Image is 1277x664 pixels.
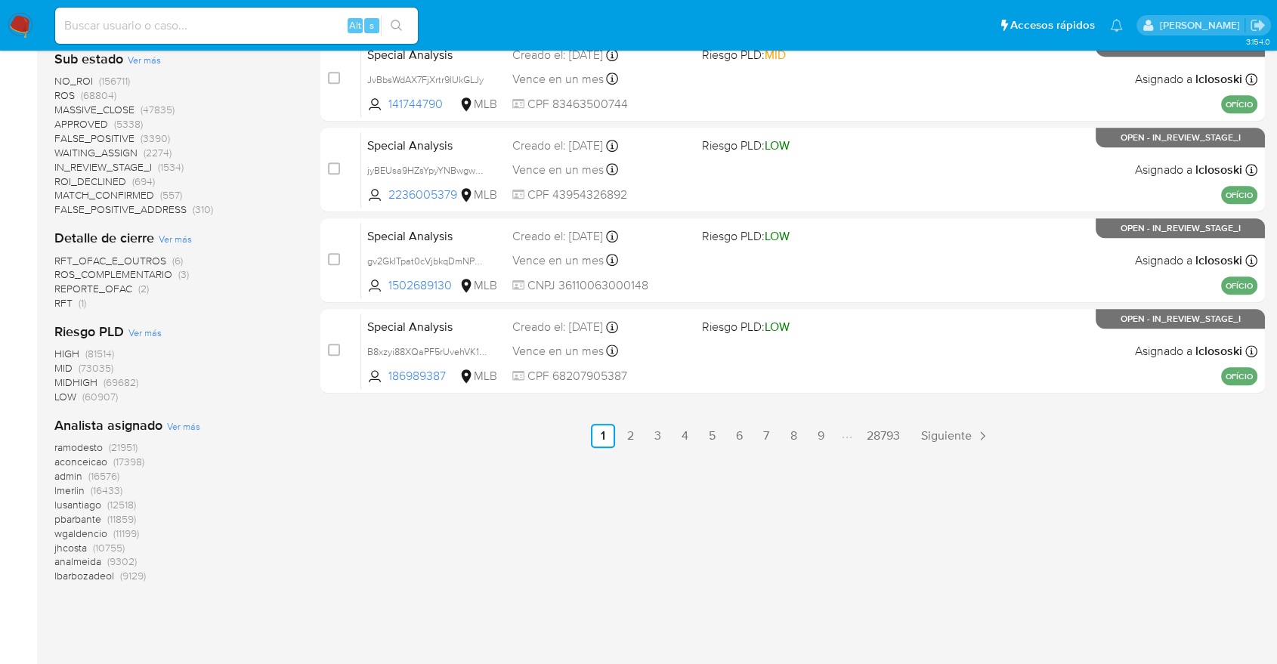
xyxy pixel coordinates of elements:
[369,18,374,32] span: s
[1250,17,1266,33] a: Salir
[381,15,412,36] button: search-icon
[1245,36,1269,48] span: 3.154.0
[1159,18,1245,32] p: juan.tosini@mercadolibre.com
[1110,19,1123,32] a: Notificaciones
[55,16,418,36] input: Buscar usuario o caso...
[1010,17,1095,33] span: Accesos rápidos
[349,18,361,32] span: Alt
